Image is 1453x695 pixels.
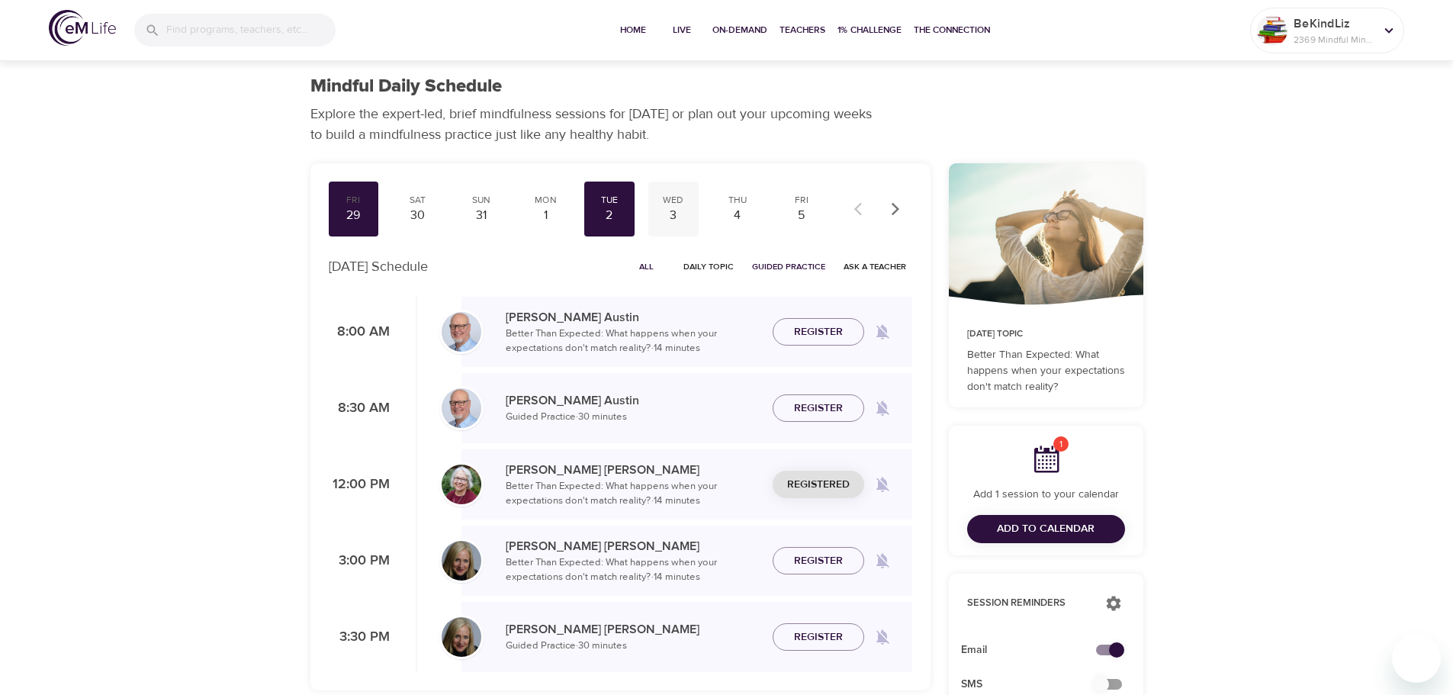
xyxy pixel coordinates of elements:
[506,327,760,356] p: Better Than Expected: What happens when your expectations don't match reality? · 14 minutes
[787,475,850,494] span: Registered
[967,487,1125,503] p: Add 1 session to your calendar
[1053,436,1069,452] span: 1
[1294,33,1374,47] p: 2369 Mindful Minutes
[967,515,1125,543] button: Add to Calendar
[329,398,390,419] p: 8:30 AM
[967,596,1090,611] p: Session Reminders
[628,259,665,274] span: All
[49,10,116,46] img: logo
[506,620,760,639] p: [PERSON_NAME] [PERSON_NAME]
[718,207,757,224] div: 4
[794,399,843,418] span: Register
[526,194,564,207] div: Mon
[783,194,821,207] div: Fri
[506,308,760,327] p: [PERSON_NAME] Austin
[1257,15,1287,46] img: Remy Sharp
[506,555,760,585] p: Better Than Expected: What happens when your expectations don't match reality? · 14 minutes
[506,537,760,555] p: [PERSON_NAME] [PERSON_NAME]
[462,194,500,207] div: Sun
[506,461,760,479] p: [PERSON_NAME] [PERSON_NAME]
[752,259,825,274] span: Guided Practice
[967,327,1125,341] p: [DATE] Topic
[997,520,1095,539] span: Add to Calendar
[773,471,864,499] button: Registered
[329,256,428,277] p: [DATE] Schedule
[773,623,864,652] button: Register
[329,551,390,571] p: 3:00 PM
[794,552,843,571] span: Register
[677,255,740,278] button: Daily Topic
[462,207,500,224] div: 31
[442,312,481,352] img: Jim_Austin_Headshot_min.jpg
[780,22,825,38] span: Teachers
[864,466,901,503] span: Remind me when a class goes live every Tuesday at 12:00 PM
[844,259,906,274] span: Ask a Teacher
[398,194,436,207] div: Sat
[335,207,373,224] div: 29
[442,617,481,657] img: Diane_Renz-min.jpg
[712,22,767,38] span: On-Demand
[310,104,882,145] p: Explore the expert-led, brief mindfulness sessions for [DATE] or plan out your upcoming weeks to ...
[864,542,901,579] span: Remind me when a class goes live every Tuesday at 3:00 PM
[664,22,700,38] span: Live
[961,642,1107,658] span: Email
[590,207,628,224] div: 2
[1294,14,1374,33] p: BeKindLiz
[335,194,373,207] div: Fri
[837,22,902,38] span: 1% Challenge
[526,207,564,224] div: 1
[746,255,831,278] button: Guided Practice
[794,628,843,647] span: Register
[718,194,757,207] div: Thu
[773,547,864,575] button: Register
[622,255,671,278] button: All
[967,347,1125,395] p: Better Than Expected: What happens when your expectations don't match reality?
[794,323,843,342] span: Register
[654,194,693,207] div: Wed
[398,207,436,224] div: 30
[837,255,912,278] button: Ask a Teacher
[506,639,760,654] p: Guided Practice · 30 minutes
[1392,634,1441,683] iframe: Button to launch messaging window
[783,207,821,224] div: 5
[310,76,502,98] h1: Mindful Daily Schedule
[590,194,628,207] div: Tue
[506,410,760,425] p: Guided Practice · 30 minutes
[961,677,1107,693] span: SMS
[506,391,760,410] p: [PERSON_NAME] Austin
[773,394,864,423] button: Register
[329,475,390,495] p: 12:00 PM
[329,627,390,648] p: 3:30 PM
[442,465,481,504] img: Bernice_Moore_min.jpg
[914,22,990,38] span: The Connection
[864,619,901,655] span: Remind me when a class goes live every Tuesday at 3:30 PM
[683,259,734,274] span: Daily Topic
[329,322,390,343] p: 8:00 AM
[442,541,481,581] img: Diane_Renz-min.jpg
[166,14,336,47] input: Find programs, teachers, etc...
[442,388,481,428] img: Jim_Austin_Headshot_min.jpg
[506,479,760,509] p: Better Than Expected: What happens when your expectations don't match reality? · 14 minutes
[773,318,864,346] button: Register
[654,207,693,224] div: 3
[615,22,651,38] span: Home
